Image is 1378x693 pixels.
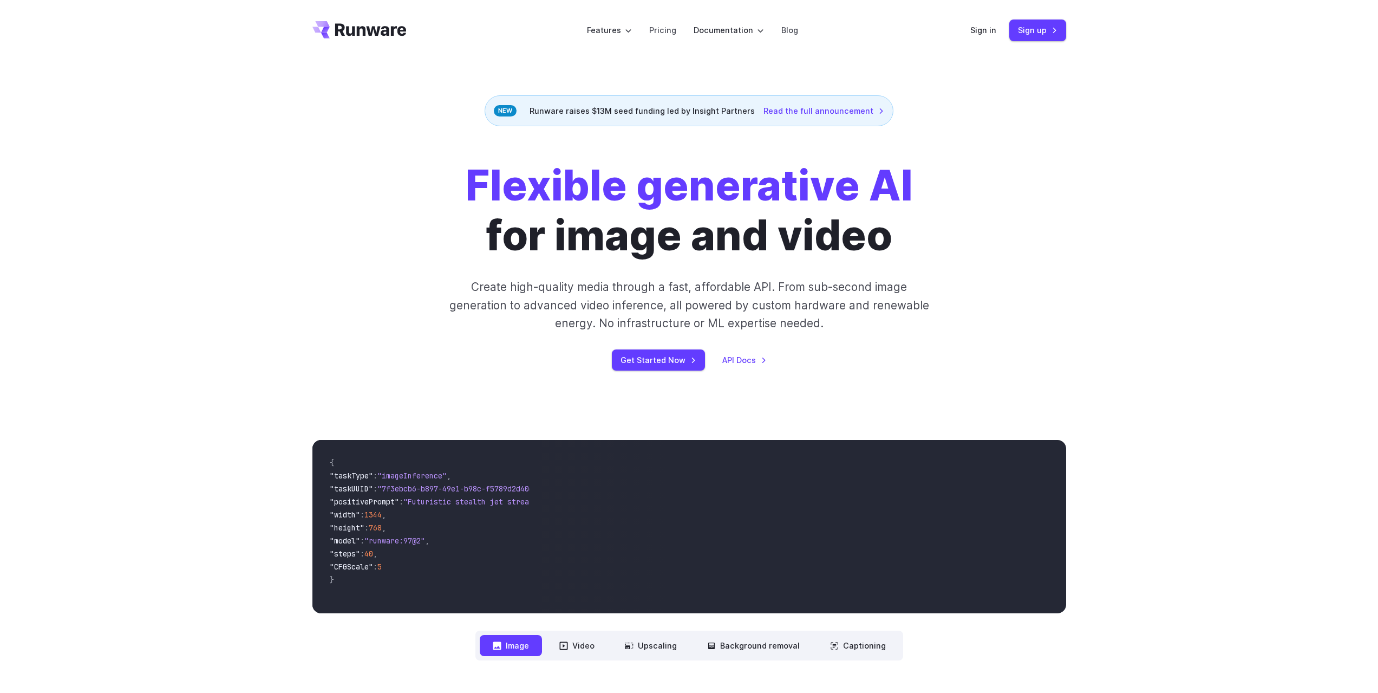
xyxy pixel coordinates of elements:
[382,510,386,520] span: ,
[330,510,360,520] span: "width"
[377,471,447,481] span: "imageInference"
[373,484,377,494] span: :
[364,523,369,533] span: :
[382,523,386,533] span: ,
[447,471,451,481] span: ,
[373,562,377,572] span: :
[312,21,407,38] a: Go to /
[330,575,334,585] span: }
[364,510,382,520] span: 1344
[1009,20,1066,41] a: Sign up
[330,549,360,559] span: "steps"
[369,523,382,533] span: 768
[817,635,899,656] button: Captioning
[694,635,813,656] button: Background removal
[330,484,373,494] span: "taskUUID"
[466,160,913,211] strong: Flexible generative AI
[373,471,377,481] span: :
[360,549,364,559] span: :
[781,24,798,36] a: Blog
[330,458,334,468] span: {
[330,471,373,481] span: "taskType"
[612,635,690,656] button: Upscaling
[377,484,542,494] span: "7f3ebcb6-b897-49e1-b98c-f5789d2d40d7"
[546,635,608,656] button: Video
[399,497,403,507] span: :
[694,24,764,36] label: Documentation
[763,105,884,117] a: Read the full announcement
[360,510,364,520] span: :
[403,497,798,507] span: "Futuristic stealth jet streaking through a neon-lit cityscape with glowing purple exhaust"
[330,536,360,546] span: "model"
[377,562,382,572] span: 5
[466,161,913,261] h1: for image and video
[649,24,676,36] a: Pricing
[485,95,893,126] div: Runware raises $13M seed funding led by Insight Partners
[330,562,373,572] span: "CFGScale"
[364,536,425,546] span: "runware:97@2"
[425,536,429,546] span: ,
[480,635,542,656] button: Image
[364,549,373,559] span: 40
[373,549,377,559] span: ,
[612,349,705,371] a: Get Started Now
[587,24,632,36] label: Features
[448,278,930,332] p: Create high-quality media through a fast, affordable API. From sub-second image generation to adv...
[330,523,364,533] span: "height"
[360,536,364,546] span: :
[970,24,996,36] a: Sign in
[722,354,767,366] a: API Docs
[330,497,399,507] span: "positivePrompt"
